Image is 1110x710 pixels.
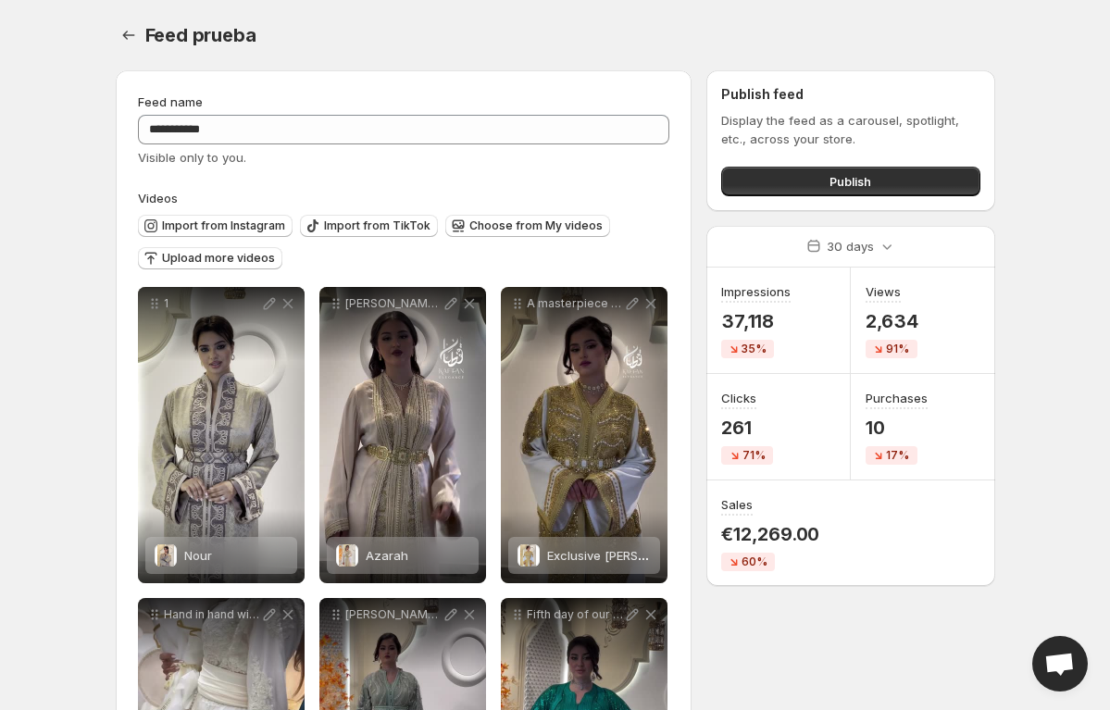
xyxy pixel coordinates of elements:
div: [PERSON_NAME] has arrived Hand embroidered with timeless artistry [PERSON_NAME] drapes in golden ... [319,287,486,583]
p: [PERSON_NAME] has arrived Hand embroidered with timeless artistry [PERSON_NAME] drapes in golden ... [345,296,442,311]
button: Import from TikTok [300,215,438,237]
button: Settings [116,22,142,48]
span: 91% [886,342,909,356]
span: Feed prueba [145,24,256,46]
h3: Purchases [866,389,928,407]
span: Videos [138,191,178,206]
p: Display the feed as a carousel, spotlight, etc., across your store. [721,111,979,148]
span: Nour [184,548,212,563]
span: Import from Instagram [162,218,285,233]
span: 71% [742,448,766,463]
button: Publish [721,167,979,196]
h3: Views [866,282,901,301]
button: Upload more videos [138,247,282,269]
h3: Impressions [721,282,791,301]
p: [PERSON_NAME] is now available Architectural cut Embroidery with intention A presence that comman... [345,607,442,622]
span: Exclusive [PERSON_NAME] [547,548,698,563]
span: 17% [886,448,909,463]
h2: Publish feed [721,85,979,104]
p: 2,634 [866,310,918,332]
button: Choose from My videos [445,215,610,237]
span: Choose from My videos [469,218,603,233]
span: Import from TikTok [324,218,430,233]
p: Fifth day of our sale exclusive pieces available for a limited time and with no restock [527,607,623,622]
span: Azarah [366,548,408,563]
div: 1NourNour [138,287,305,583]
span: Upload more videos [162,251,275,266]
span: 35% [742,342,767,356]
div: A masterpiece in white gold fully hand-embroidered with pearls and sequins crafted for lifes most... [501,287,667,583]
p: Hand in hand with her best friend the KE bride shines on her unforgettable day [164,607,260,622]
h3: Clicks [721,389,756,407]
p: 1 [164,296,260,311]
h3: Sales [721,495,753,514]
button: Import from Instagram [138,215,293,237]
p: €12,269.00 [721,523,819,545]
span: Feed name [138,94,203,109]
a: Open chat [1032,636,1088,691]
span: Visible only to you. [138,150,246,165]
p: 30 days [827,237,874,255]
p: 10 [866,417,928,439]
span: Publish [829,172,871,191]
p: 261 [721,417,773,439]
span: 60% [742,554,767,569]
p: A masterpiece in white gold fully hand-embroidered with pearls and sequins crafted for lifes most... [527,296,623,311]
p: 37,118 [721,310,791,332]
